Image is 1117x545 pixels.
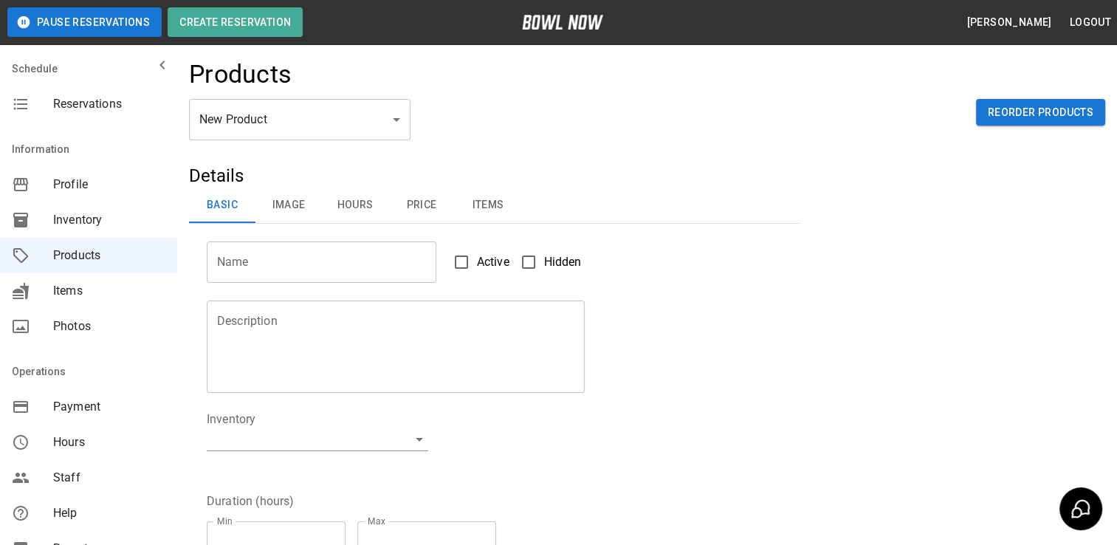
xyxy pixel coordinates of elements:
span: Inventory [53,211,165,229]
span: Payment [53,398,165,416]
div: New Product [189,99,410,140]
button: Pause Reservations [7,7,162,37]
span: Items [53,282,165,300]
button: Create Reservation [168,7,303,37]
button: Reorder Products [976,99,1105,126]
h4: Products [189,59,292,90]
button: [PERSON_NAME] [960,9,1057,36]
div: basic tabs example [189,188,800,223]
button: Price [388,188,455,223]
legend: Duration (hours) [207,493,294,510]
button: Image [255,188,322,223]
span: Hours [53,433,165,451]
span: Staff [53,469,165,487]
span: Reservations [53,95,165,113]
h5: Details [189,164,800,188]
span: Active [477,253,509,271]
span: Profile [53,176,165,193]
legend: Inventory [207,411,255,428]
span: Hidden [544,253,582,271]
button: Logout [1064,9,1117,36]
label: Hidden products will not be visible to customers. You can still create and use them for bookings. [513,247,582,278]
button: Items [455,188,521,223]
img: logo [522,15,603,30]
span: Photos [53,318,165,335]
span: Products [53,247,165,264]
button: Hours [322,188,388,223]
button: Basic [189,188,255,223]
span: Help [53,504,165,522]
